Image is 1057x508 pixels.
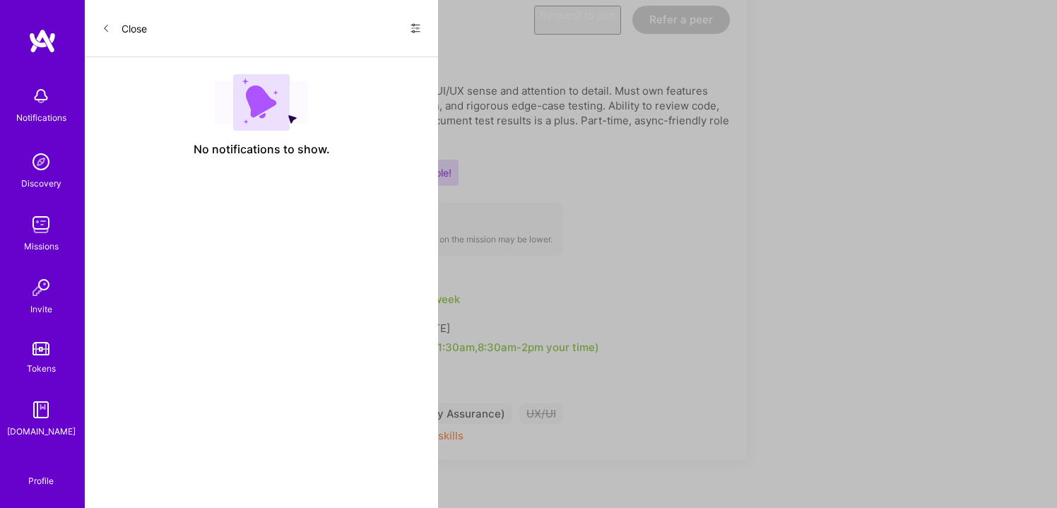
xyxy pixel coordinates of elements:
img: discovery [27,148,55,176]
div: Missions [24,239,59,254]
img: tokens [33,342,49,355]
img: bell [27,82,55,110]
img: empty [215,74,308,131]
img: Invite [27,273,55,302]
button: Close [102,17,147,40]
div: Profile [28,473,54,487]
img: teamwork [27,211,55,239]
div: Tokens [27,361,56,376]
div: Invite [30,302,52,317]
img: guide book [27,396,55,424]
div: [DOMAIN_NAME] [7,424,76,439]
div: Notifications [16,110,66,125]
a: Profile [23,459,59,487]
img: logo [28,28,57,54]
span: No notifications to show. [194,142,330,157]
div: Discovery [21,176,61,191]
